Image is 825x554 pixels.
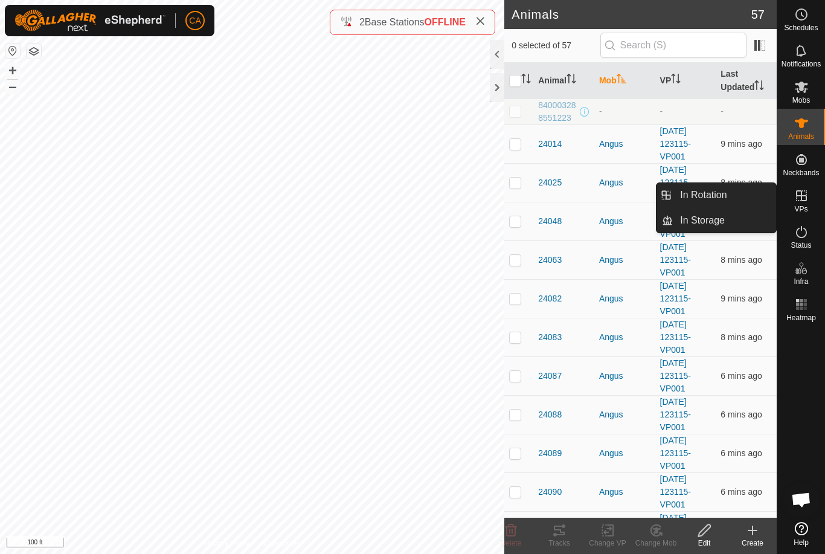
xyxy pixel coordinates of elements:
[660,165,691,200] a: [DATE] 123115-VP001
[521,76,531,85] p-sorticon: Activate to sort
[784,24,818,31] span: Schedules
[599,176,650,189] div: Angus
[599,370,650,382] div: Angus
[792,97,810,104] span: Mobs
[656,208,776,233] li: In Storage
[535,538,583,549] div: Tracks
[599,447,650,460] div: Angus
[599,138,650,150] div: Angus
[538,447,562,460] span: 24089
[716,63,777,99] th: Last Updated
[782,60,821,68] span: Notifications
[777,517,825,551] a: Help
[538,215,562,228] span: 24048
[788,133,814,140] span: Animals
[660,474,691,509] a: [DATE] 123115-VP001
[660,397,691,432] a: [DATE] 123115-VP001
[680,188,727,202] span: In Rotation
[673,183,776,207] a: In Rotation
[791,242,811,249] span: Status
[599,292,650,305] div: Angus
[751,5,765,24] span: 57
[680,213,725,228] span: In Storage
[5,63,20,78] button: +
[721,294,762,303] span: 9 Sep 2025 at 10:29 pm
[721,410,762,419] span: 9 Sep 2025 at 10:32 pm
[27,44,41,59] button: Map Layers
[512,39,600,52] span: 0 selected of 57
[264,538,300,549] a: Contact Us
[660,281,691,316] a: [DATE] 123115-VP001
[538,138,562,150] span: 24014
[512,7,751,22] h2: Animals
[538,176,562,189] span: 24025
[680,538,728,549] div: Edit
[721,487,762,497] span: 9 Sep 2025 at 10:31 pm
[189,14,201,27] span: CA
[783,169,819,176] span: Neckbands
[671,76,681,85] p-sorticon: Activate to sort
[794,278,808,285] span: Infra
[660,106,663,116] app-display-virtual-paddock-transition: -
[721,371,762,381] span: 9 Sep 2025 at 10:32 pm
[425,17,466,27] span: OFFLINE
[538,292,562,305] span: 24082
[673,208,776,233] a: In Storage
[655,63,716,99] th: VP
[728,538,777,549] div: Create
[5,79,20,94] button: –
[660,320,691,355] a: [DATE] 123115-VP001
[721,139,762,149] span: 9 Sep 2025 at 10:29 pm
[632,538,680,549] div: Change Mob
[599,331,650,344] div: Angus
[538,486,562,498] span: 24090
[754,82,764,92] p-sorticon: Activate to sort
[567,76,576,85] p-sorticon: Activate to sort
[794,205,807,213] span: VPs
[617,76,626,85] p-sorticon: Activate to sort
[660,358,691,393] a: [DATE] 123115-VP001
[533,63,594,99] th: Animal
[786,314,816,321] span: Heatmap
[783,482,820,518] div: Open chat
[599,215,650,228] div: Angus
[599,254,650,266] div: Angus
[721,255,762,265] span: 9 Sep 2025 at 10:30 pm
[599,486,650,498] div: Angus
[660,513,691,548] a: [DATE] 123115-VP001
[660,126,691,161] a: [DATE] 123115-VP001
[205,538,250,549] a: Privacy Policy
[538,331,562,344] span: 24083
[5,43,20,58] button: Reset Map
[599,105,650,118] div: -
[583,538,632,549] div: Change VP
[538,370,562,382] span: 24087
[794,539,809,546] span: Help
[600,33,746,58] input: Search (S)
[656,183,776,207] li: In Rotation
[721,178,762,187] span: 9 Sep 2025 at 10:30 pm
[14,10,165,31] img: Gallagher Logo
[660,436,691,471] a: [DATE] 123115-VP001
[599,408,650,421] div: Angus
[501,539,522,547] span: Delete
[359,17,365,27] span: 2
[538,408,562,421] span: 24088
[538,99,577,124] span: 840003288551223
[721,448,762,458] span: 9 Sep 2025 at 10:32 pm
[365,17,425,27] span: Base Stations
[594,63,655,99] th: Mob
[660,242,691,277] a: [DATE] 123115-VP001
[660,204,691,239] a: [DATE] 123115-VP001
[721,106,724,116] span: -
[538,254,562,266] span: 24063
[721,332,762,342] span: 9 Sep 2025 at 10:29 pm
